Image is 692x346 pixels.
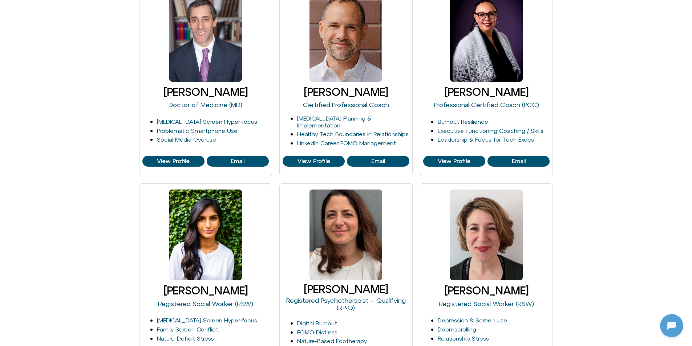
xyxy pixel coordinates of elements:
[434,101,539,109] a: Professional Certified Coach (PCC)
[438,326,476,333] a: Doomscrolling
[371,158,385,164] span: Email
[157,118,257,125] a: [MEDICAL_DATA] Screen Hyper-focus
[438,317,507,323] a: Depression & Screen Use
[347,156,409,167] a: View Profile of Eli Singer
[660,314,683,337] iframe: Botpress
[297,115,371,129] a: [MEDICAL_DATA] Planning & Implementation
[297,131,409,137] a: Healthy Tech Boundaries in Relationships
[438,136,534,143] a: Leadership & Focus for Tech Execs
[157,127,238,134] a: Problematic Smartphone Use
[157,326,218,333] a: Family Screen Conflict
[298,158,330,164] span: View Profile
[231,158,244,164] span: Email
[297,140,396,146] a: LinkedIn Career FOMO Management
[157,335,214,342] a: Nature-Deficit Stress
[438,158,470,164] span: View Profile
[303,101,389,109] a: Certified Professional Coach
[304,86,388,98] a: [PERSON_NAME]
[283,156,345,167] a: View Profile of Eli Singer
[157,317,257,323] a: [MEDICAL_DATA] Screen Hyper-focus
[487,156,550,167] a: View Profile of Faelyne Templer
[158,300,253,308] a: Registered Social Worker (RSW)
[142,156,205,167] a: View Profile of David Goldenberg
[438,335,489,342] a: Relationship Stress
[512,158,526,164] span: Email
[297,338,367,344] a: Nature-Based Ecotherapy
[304,283,388,295] a: [PERSON_NAME]
[169,101,242,109] a: Doctor of Medicine (MD)
[423,156,485,167] a: View Profile of Faelyne Templer
[157,158,190,164] span: View Profile
[297,329,337,335] a: FOMO Distress
[163,86,248,98] a: [PERSON_NAME]
[297,320,337,326] a: Digital Burnout
[444,86,529,98] a: [PERSON_NAME]
[444,284,529,297] a: [PERSON_NAME]
[157,136,216,143] a: Social Media Overuse
[438,127,543,134] a: Executive Functioning Coaching / Skills
[207,156,269,167] a: View Profile of David Goldenberg
[163,284,248,297] a: [PERSON_NAME]
[439,300,534,308] a: Registered Social Worker (RSW)
[438,118,488,125] a: Burnout Resilience
[286,297,406,312] a: Registered Psychotherapist – Qualifying (RP-Q)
